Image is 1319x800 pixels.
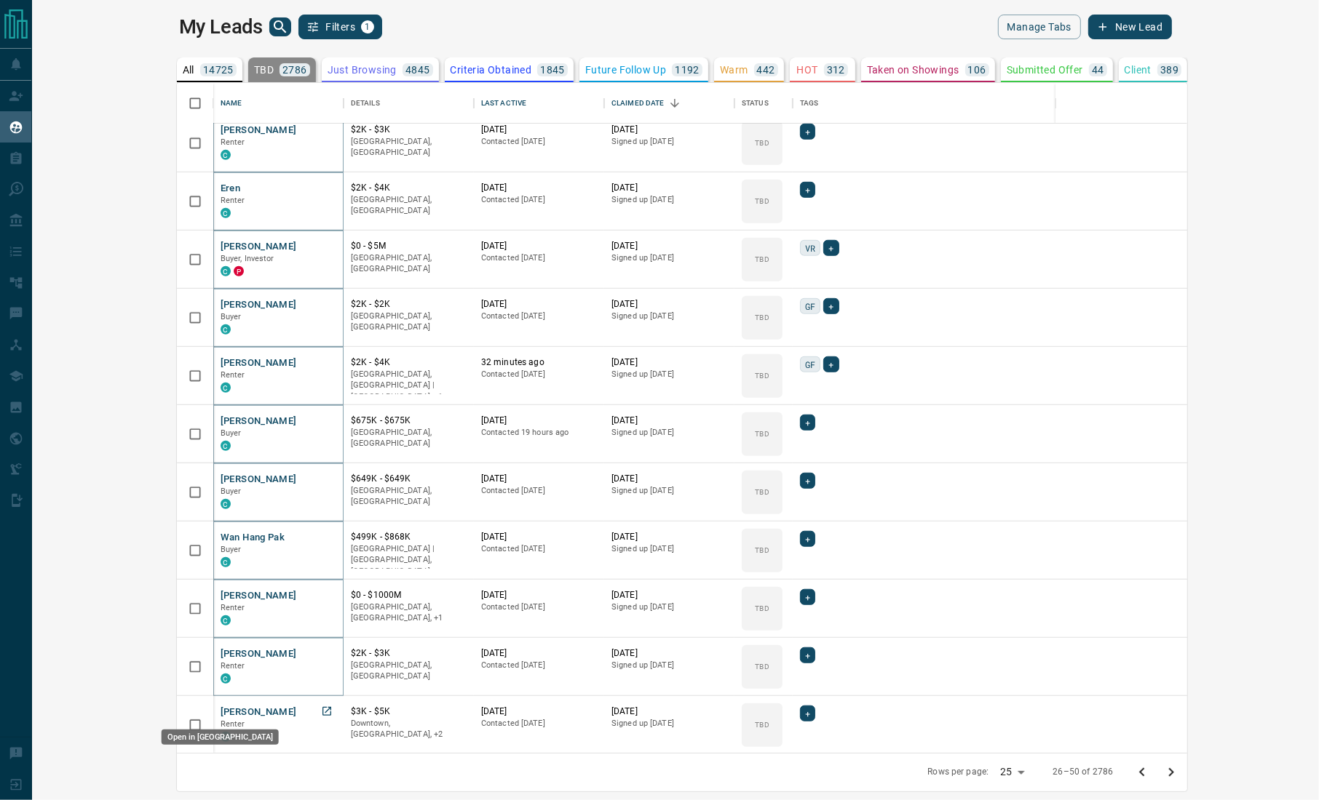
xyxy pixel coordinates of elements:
[823,298,839,314] div: +
[351,543,467,577] p: [GEOGRAPHIC_DATA] | [GEOGRAPHIC_DATA], [GEOGRAPHIC_DATA]
[351,660,467,682] p: [GEOGRAPHIC_DATA], [GEOGRAPHIC_DATA]
[221,150,231,160] div: condos.ca
[481,311,597,322] p: Contacted [DATE]
[221,428,242,438] span: Buyer
[805,590,810,604] span: +
[221,383,231,393] div: condos.ca
[800,647,815,663] div: +
[800,124,815,140] div: +
[755,428,769,439] p: TBD
[351,240,467,252] p: $0 - $5M
[254,65,274,75] p: TBD
[481,718,597,729] p: Contacted [DATE]
[481,415,597,427] p: [DATE]
[351,485,467,508] p: [GEOGRAPHIC_DATA], [GEOGRAPHIC_DATA]
[611,298,727,311] p: [DATE]
[451,65,532,75] p: Criteria Obtained
[998,15,1081,39] button: Manage Tabs
[269,17,291,36] button: search button
[805,532,810,546] span: +
[481,240,597,252] p: [DATE]
[611,240,727,252] p: [DATE]
[221,705,297,719] button: [PERSON_NAME]
[221,208,231,218] div: condos.ca
[351,473,467,485] p: $649K - $649K
[800,531,815,547] div: +
[481,589,597,601] p: [DATE]
[805,183,810,197] span: +
[800,589,815,605] div: +
[611,194,727,206] p: Signed up [DATE]
[968,65,986,75] p: 106
[742,83,769,124] div: Status
[1160,65,1179,75] p: 389
[405,65,430,75] p: 4845
[604,83,734,124] div: Claimed Date
[183,65,194,75] p: All
[481,485,597,497] p: Contacted [DATE]
[221,254,274,263] span: Buyer, Investor
[481,182,597,194] p: [DATE]
[720,65,748,75] p: Warm
[755,487,769,497] p: TBD
[328,65,397,75] p: Just Browsing
[800,182,815,198] div: +
[221,441,231,451] div: condos.ca
[805,473,810,488] span: +
[1007,65,1083,75] p: Submitted Offer
[221,647,297,661] button: [PERSON_NAME]
[481,124,597,136] p: [DATE]
[221,312,242,321] span: Buyer
[298,15,382,39] button: Filters1
[611,427,727,439] p: Signed up [DATE]
[351,705,467,718] p: $3K - $5K
[351,427,467,449] p: [GEOGRAPHIC_DATA], [GEOGRAPHIC_DATA]
[611,485,727,497] p: Signed up [DATE]
[481,660,597,671] p: Contacted [DATE]
[221,589,297,603] button: [PERSON_NAME]
[351,647,467,660] p: $2K - $3K
[351,298,467,311] p: $2K - $2K
[221,531,285,545] button: Wan Hang Pak
[221,324,231,335] div: condos.ca
[317,702,336,721] a: Open in New Tab
[755,719,769,730] p: TBD
[213,83,344,124] div: Name
[675,65,700,75] p: 1192
[179,15,263,39] h1: My Leads
[221,673,231,684] div: condos.ca
[221,240,297,254] button: [PERSON_NAME]
[1088,15,1172,39] button: New Lead
[611,718,727,729] p: Signed up [DATE]
[221,487,242,496] span: Buyer
[481,601,597,613] p: Contacted [DATE]
[481,136,597,148] p: Contacted [DATE]
[474,83,604,124] div: Last Active
[481,356,597,369] p: 32 minutes ago
[805,648,810,663] span: +
[800,473,815,489] div: +
[755,545,769,556] p: TBD
[221,603,245,612] span: Renter
[734,83,793,124] div: Status
[611,415,727,427] p: [DATE]
[611,647,727,660] p: [DATE]
[665,93,685,113] button: Sort
[481,83,526,124] div: Last Active
[800,83,819,124] div: Tags
[351,356,467,369] p: $2K - $4K
[481,194,597,206] p: Contacted [DATE]
[221,266,231,276] div: condos.ca
[481,647,597,660] p: [DATE]
[823,356,839,372] div: +
[481,298,597,311] p: [DATE]
[1125,65,1152,75] p: Client
[828,299,833,313] span: +
[611,660,727,671] p: Signed up [DATE]
[805,299,815,313] span: GF
[611,182,727,194] p: [DATE]
[755,370,769,381] p: TBD
[221,137,245,147] span: Renter
[540,65,565,75] p: 1845
[221,415,297,428] button: [PERSON_NAME]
